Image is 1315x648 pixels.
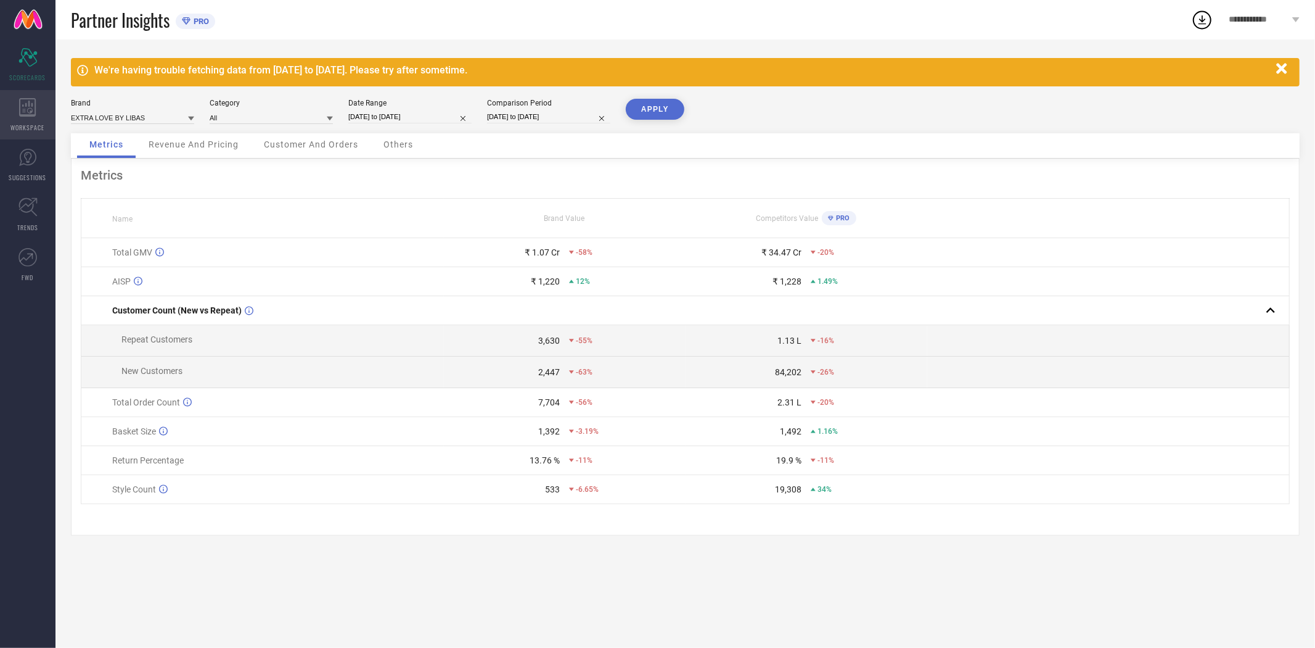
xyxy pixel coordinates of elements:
[834,214,850,222] span: PRO
[780,426,801,436] div: 1,492
[544,214,585,223] span: Brand Value
[538,426,560,436] div: 1,392
[9,173,47,182] span: SUGGESTIONS
[772,276,801,286] div: ₹ 1,228
[112,305,242,315] span: Customer Count (New vs Repeat)
[11,123,45,132] span: WORKSPACE
[22,273,34,282] span: FWD
[530,455,560,465] div: 13.76 %
[576,336,592,345] span: -55%
[626,99,684,120] button: APPLY
[81,168,1290,183] div: Metrics
[817,277,838,286] span: 1.49%
[576,248,592,257] span: -58%
[817,427,838,436] span: 1.16%
[348,99,472,107] div: Date Range
[538,397,560,407] div: 7,704
[383,139,413,149] span: Others
[531,276,560,286] div: ₹ 1,220
[94,64,1270,76] div: We're having trouble fetching data from [DATE] to [DATE]. Please try after sometime.
[264,139,358,149] span: Customer And Orders
[776,455,801,465] div: 19.9 %
[487,110,610,123] input: Select comparison period
[112,484,156,494] span: Style Count
[10,73,46,82] span: SCORECARDS
[487,99,610,107] div: Comparison Period
[348,110,472,123] input: Select date range
[777,336,801,346] div: 1.13 L
[817,368,834,376] span: -26%
[775,484,801,494] div: 19,308
[576,456,592,465] span: -11%
[210,99,333,107] div: Category
[112,215,133,223] span: Name
[112,455,184,465] span: Return Percentage
[538,336,560,346] div: 3,630
[190,17,209,26] span: PRO
[112,397,180,407] span: Total Order Count
[817,485,832,494] span: 34%
[817,398,834,407] span: -20%
[1191,9,1213,31] div: Open download list
[71,99,194,107] div: Brand
[112,426,156,436] span: Basket Size
[761,247,801,257] div: ₹ 34.47 Cr
[576,485,599,494] span: -6.65%
[817,456,834,465] span: -11%
[538,367,560,377] div: 2,447
[112,247,152,257] span: Total GMV
[777,397,801,407] div: 2.31 L
[576,398,592,407] span: -56%
[545,484,560,494] div: 533
[121,366,182,376] span: New Customers
[149,139,239,149] span: Revenue And Pricing
[112,276,131,286] span: AISP
[121,334,192,344] span: Repeat Customers
[756,214,819,223] span: Competitors Value
[17,223,38,232] span: TRENDS
[576,277,590,286] span: 12%
[525,247,560,257] div: ₹ 1.07 Cr
[817,336,834,345] span: -16%
[817,248,834,257] span: -20%
[71,7,170,33] span: Partner Insights
[775,367,801,377] div: 84,202
[576,368,592,376] span: -63%
[576,427,599,436] span: -3.19%
[89,139,123,149] span: Metrics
